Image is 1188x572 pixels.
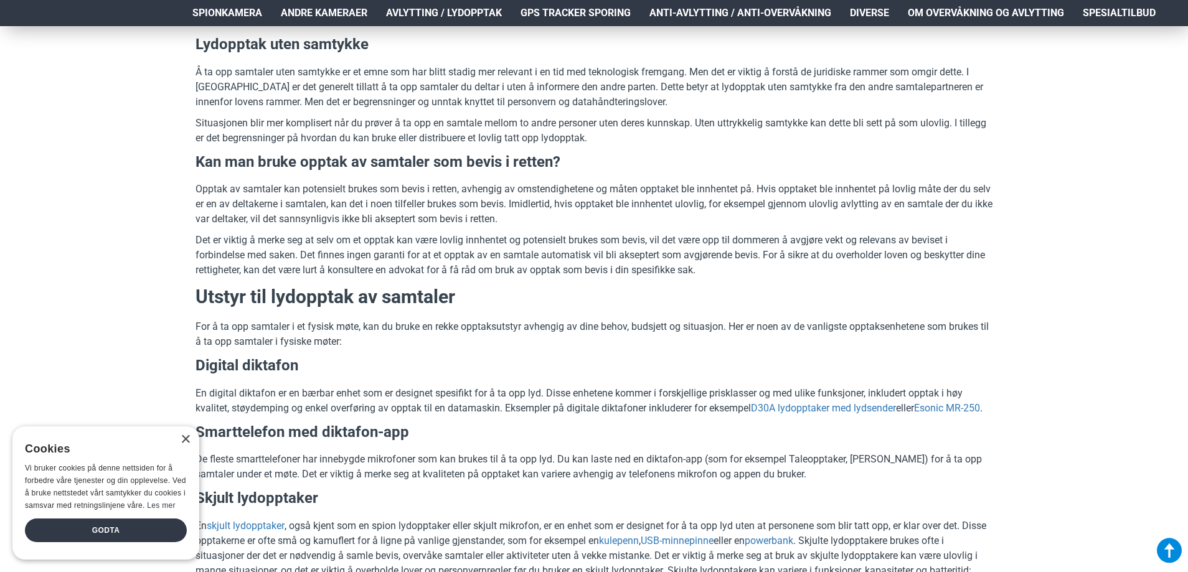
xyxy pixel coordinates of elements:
[908,6,1064,21] span: Om overvåkning og avlytting
[649,6,831,21] span: Anti-avlytting / Anti-overvåkning
[850,6,889,21] span: Diverse
[207,518,285,533] a: skjult lydopptaker
[196,284,992,310] h2: Utstyr til lydopptak av samtaler
[281,6,367,21] span: Andre kameraer
[196,488,992,509] h3: Skjult lydopptaker
[196,355,992,377] h3: Digital diktafon
[196,386,992,416] p: En digital diktafon er en bærbar enhet som er designet spesifikt for å ta opp lyd. Disse enhetene...
[914,401,980,416] a: Esonic MR-250
[196,452,992,482] p: De fleste smarttelefoner har innebygde mikrofoner som kan brukes til å ta opp lyd. Du kan laste n...
[196,422,992,443] h3: Smarttelefon med diktafon-app
[745,533,793,548] a: powerbank
[181,435,190,444] div: Close
[1083,6,1156,21] span: Spesialtilbud
[751,401,896,416] a: D30A lydopptaker med lydsender
[196,152,992,173] h3: Kan man bruke opptak av samtaler som bevis i retten?
[196,34,992,55] h3: Lydopptak uten samtykke
[196,233,992,278] p: Det er viktig å merke seg at selv om et opptak kan være lovlig innhentet og potensielt brukes som...
[386,6,502,21] span: Avlytting / Lydopptak
[192,6,262,21] span: Spionkamera
[196,319,992,349] p: For å ta opp samtaler i et fysisk møte, kan du bruke en rekke opptaksutstyr avhengig av dine beho...
[641,533,714,548] a: USB-minnepinne
[25,436,179,462] div: Cookies
[25,518,187,542] div: Godta
[25,464,186,509] span: Vi bruker cookies på denne nettsiden for å forbedre våre tjenester og din opplevelse. Ved å bruke...
[196,182,992,227] p: Opptak av samtaler kan potensielt brukes som bevis i retten, avhengig av omstendighetene og måten...
[521,6,631,21] span: GPS Tracker Sporing
[196,116,992,146] p: Situasjonen blir mer komplisert når du prøver å ta opp en samtale mellom to andre personer uten d...
[599,533,639,548] a: kulepenn
[147,501,175,510] a: Les mer, opens a new window
[196,65,992,110] p: Å ta opp samtaler uten samtykke er et emne som har blitt stadig mer relevant i en tid med teknolo...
